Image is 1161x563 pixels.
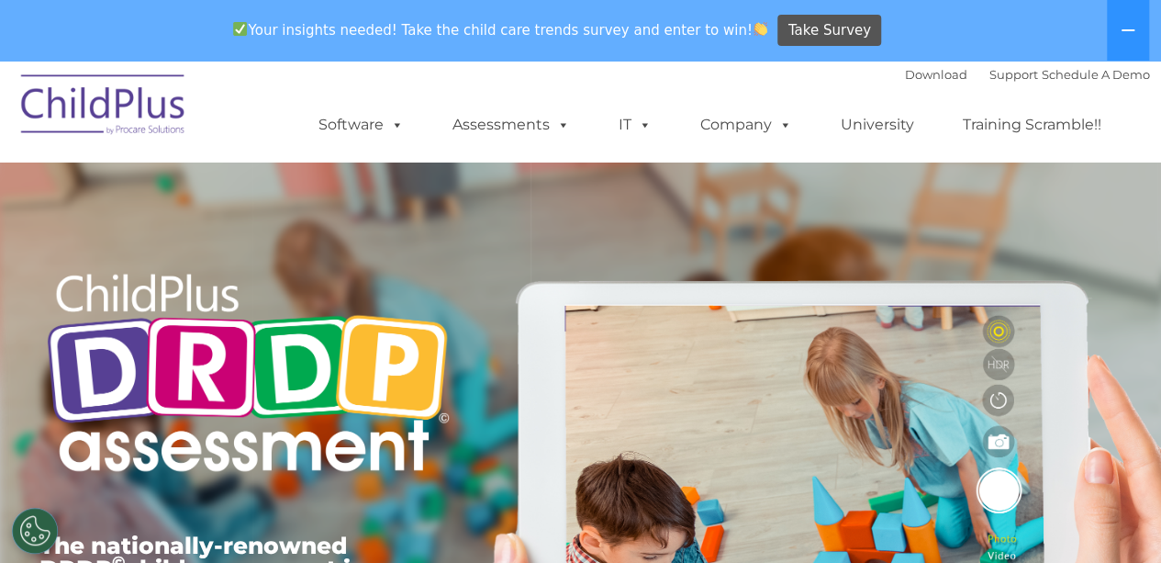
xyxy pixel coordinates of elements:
img: ✅ [233,22,247,36]
img: ChildPlus by Procare Solutions [12,62,195,153]
a: Schedule A Demo [1042,67,1150,82]
a: Company [682,107,810,143]
a: University [822,107,932,143]
button: Cookies Settings [12,508,58,554]
span: Take Survey [788,15,871,47]
font: | [905,67,1150,82]
a: Download [905,67,967,82]
a: Support [989,67,1038,82]
a: Training Scramble!! [944,107,1120,143]
img: Copyright - DRDP Logo Light [39,249,456,502]
span: Your insights needed! Take the child care trends survey and enter to win! [226,12,776,48]
img: 👏 [754,22,767,36]
a: Assessments [434,107,588,143]
a: Take Survey [777,15,881,47]
a: IT [600,107,670,143]
a: Software [300,107,422,143]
